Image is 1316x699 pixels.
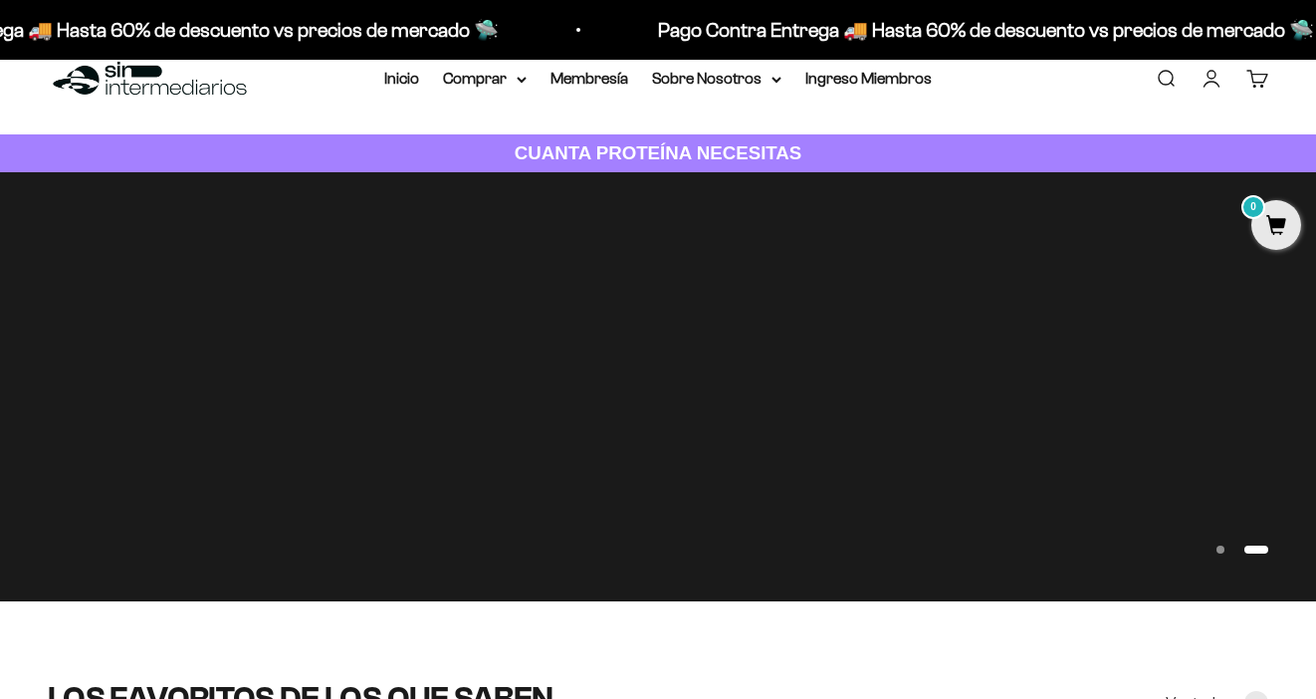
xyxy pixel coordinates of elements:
a: Membresía [550,70,628,87]
summary: Comprar [443,66,527,92]
summary: Sobre Nosotros [652,66,781,92]
strong: CUANTA PROTEÍNA NECESITAS [515,142,802,163]
a: Inicio [384,70,419,87]
mark: 0 [1241,195,1265,219]
p: Pago Contra Entrega 🚚 Hasta 60% de descuento vs precios de mercado 🛸 [657,14,1313,46]
a: Ingreso Miembros [805,70,932,87]
a: 0 [1251,216,1301,238]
